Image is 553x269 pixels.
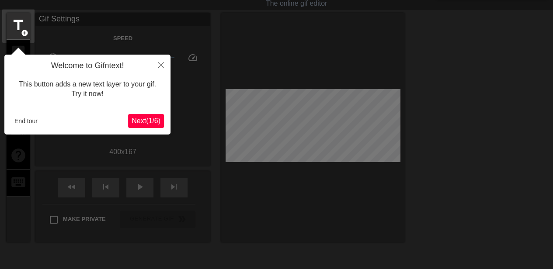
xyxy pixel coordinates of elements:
button: End tour [11,114,41,128]
span: Next ( 1 / 6 ) [132,117,160,124]
button: Next [128,114,164,128]
button: Close [151,55,170,75]
div: This button adds a new text layer to your gif. Try it now! [11,71,164,108]
h4: Welcome to Gifntext! [11,61,164,71]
